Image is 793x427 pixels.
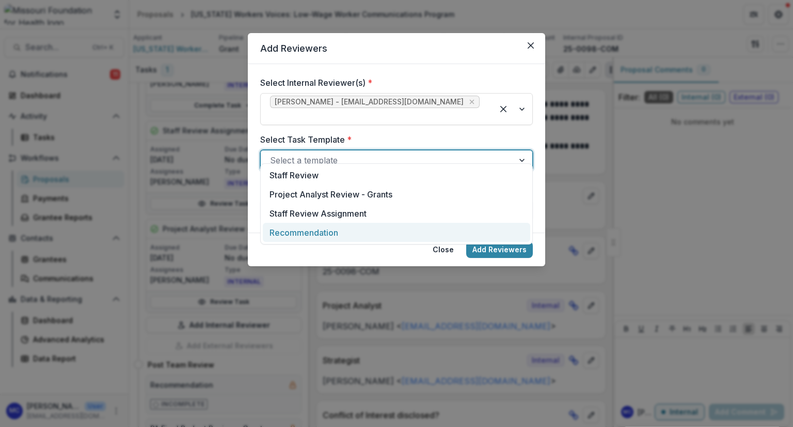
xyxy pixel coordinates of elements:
span: [PERSON_NAME] - [EMAIL_ADDRESS][DOMAIN_NAME] [275,98,464,106]
div: Staff Review [263,166,530,185]
button: Close [426,241,460,258]
div: Project Analyst Review - Grants [263,185,530,204]
button: Close [522,37,539,54]
div: Staff Review Assignment [263,204,530,223]
div: Remove Molly Crisp - mcrisp@mffh.org [467,97,477,107]
div: Clear selected options [495,101,512,117]
button: Add Reviewers [466,241,533,258]
label: Select Task Template [260,133,527,146]
label: Select Internal Reviewer(s) [260,77,527,89]
header: Add Reviewers [248,33,545,64]
div: Recommendation [263,223,530,242]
